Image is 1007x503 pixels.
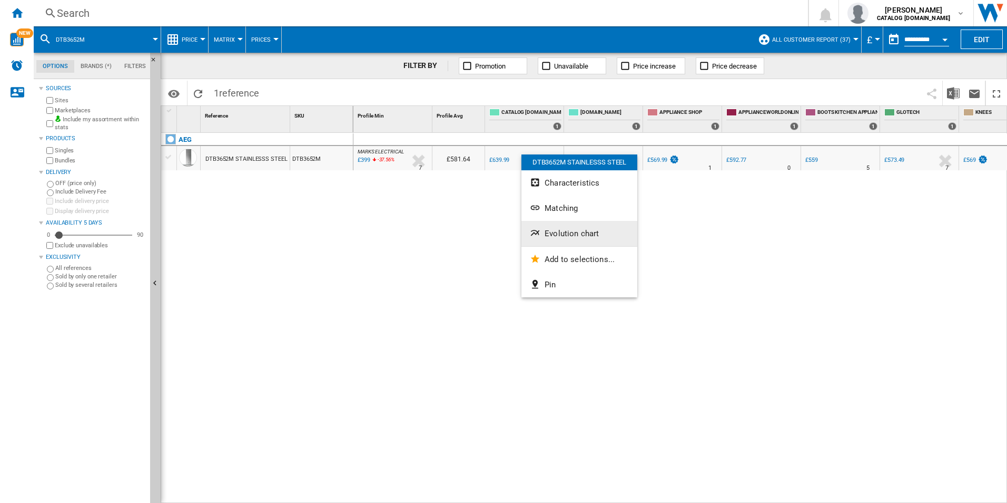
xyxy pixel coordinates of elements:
div: DTB3652M STAINLESSS STEEL [521,154,637,170]
button: Matching [521,196,637,221]
span: Matching [545,204,578,213]
span: Pin [545,280,556,289]
button: Characteristics [521,170,637,196]
button: Add to selections... [521,247,637,272]
span: Evolution chart [545,229,599,238]
button: Evolution chart [521,221,637,246]
span: Add to selections... [545,255,615,264]
span: Characteristics [545,178,599,188]
button: Pin... [521,272,637,297]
